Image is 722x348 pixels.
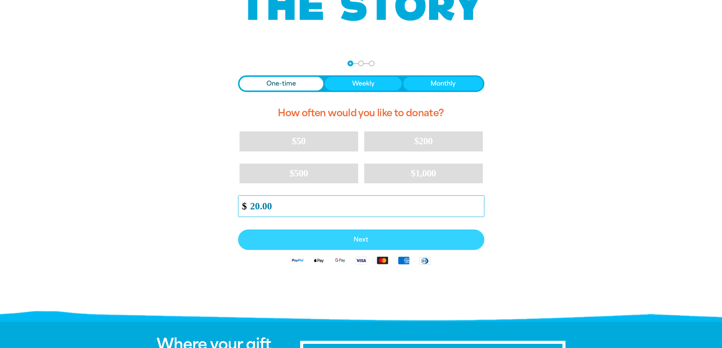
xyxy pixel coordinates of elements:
[287,256,308,265] img: Paypal logo
[240,77,324,91] button: One-time
[238,101,484,125] h2: How often would you like to donate?
[414,256,435,265] img: Diners Club logo
[246,237,476,243] span: Next
[238,198,247,215] span: $
[266,79,296,88] span: One-time
[403,77,483,91] button: Monthly
[245,196,484,217] input: Enter custom amount
[348,61,353,66] button: Navigate to step 1 of 3 to enter your donation amount
[240,164,358,183] button: $500
[351,256,372,265] img: Visa logo
[240,131,358,151] button: $50
[364,131,483,151] button: $200
[308,256,329,265] img: Apple Pay logo
[393,256,414,265] img: American Express logo
[238,229,484,250] button: Pay with Credit Card
[369,61,374,66] button: Navigate to step 3 of 3 to enter your payment details
[290,168,308,179] span: $500
[431,79,456,88] span: Monthly
[358,61,364,66] button: Navigate to step 2 of 3 to enter your details
[325,77,402,91] button: Weekly
[411,168,436,179] span: $1,000
[238,250,484,271] div: Available payment methods
[364,164,483,183] button: $1,000
[329,256,351,265] img: Google Pay logo
[414,136,433,147] span: $200
[292,136,305,147] span: $50
[372,256,393,265] img: Mastercard logo
[238,75,484,92] div: Donation frequency
[352,79,374,88] span: Weekly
